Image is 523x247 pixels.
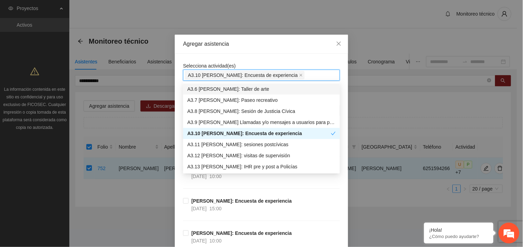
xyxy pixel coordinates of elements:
span: 10:00 [209,174,222,179]
span: A3.10 Cuauhtémoc: Encuesta de experiencia [185,71,305,79]
div: Chatee con nosotros ahora [36,35,117,44]
button: Close [329,35,348,53]
textarea: Escriba su mensaje y pulse “Intro” [3,169,132,194]
div: A3.9 Cuauhtémoc Llamadas y/o mensajes a usuarios para programación, seguimiento y canalización. [183,117,340,128]
div: A3.10 [PERSON_NAME]: Encuesta de experiencia [187,130,331,137]
div: A3.13 Cuauhtémoc: IHR pre y post a Policías [183,161,340,172]
span: [DATE] [191,174,207,179]
span: close [299,73,303,77]
div: A3.7 Cuauhtémoc: Paseo recreativo [183,95,340,106]
strong: [PERSON_NAME]: Encuesta de experiencia [191,198,292,204]
div: A3.12 Cuauhtémoc: visitas de supervisión [183,150,340,161]
div: A3.13 [PERSON_NAME]: IHR pre y post a Policías [187,163,336,170]
strong: [PERSON_NAME]: Encuesta de experiencia [191,230,292,236]
span: close [336,41,342,46]
div: A3.11 [PERSON_NAME]: sesiones postcívicas [187,141,336,148]
div: ¡Hola! [429,227,488,233]
span: 15:00 [209,206,222,211]
span: Estamos en línea. [40,82,96,152]
span: [DATE] [191,238,207,244]
div: A3.10 Cuauhtémoc: Encuesta de experiencia [183,128,340,139]
div: A3.7 [PERSON_NAME]: Paseo recreativo [187,96,336,104]
span: 10:00 [209,238,222,244]
div: A3.6 Cuauhtémoc: Taller de arte [183,83,340,95]
div: A3.9 [PERSON_NAME] Llamadas y/o mensajes a usuarios para programación, seguimiento y canalización. [187,118,336,126]
div: A3.8 [PERSON_NAME]: Sesión de Justicia Cívica [187,107,336,115]
span: Selecciona actividad(es) [183,63,236,69]
span: A3.10 [PERSON_NAME]: Encuesta de experiencia [188,71,298,79]
div: Minimizar ventana de chat en vivo [114,3,130,20]
span: check [331,131,336,136]
div: Agregar asistencia [183,40,340,48]
p: ¿Cómo puedo ayudarte? [429,234,488,239]
div: A3.8 Cuauhtémoc: Sesión de Justicia Cívica [183,106,340,117]
div: A3.12 [PERSON_NAME]: visitas de supervisión [187,152,336,159]
span: [DATE] [191,206,207,211]
div: A3.6 [PERSON_NAME]: Taller de arte [187,85,336,93]
div: A3.11 Cuauhtémoc: sesiones postcívicas [183,139,340,150]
